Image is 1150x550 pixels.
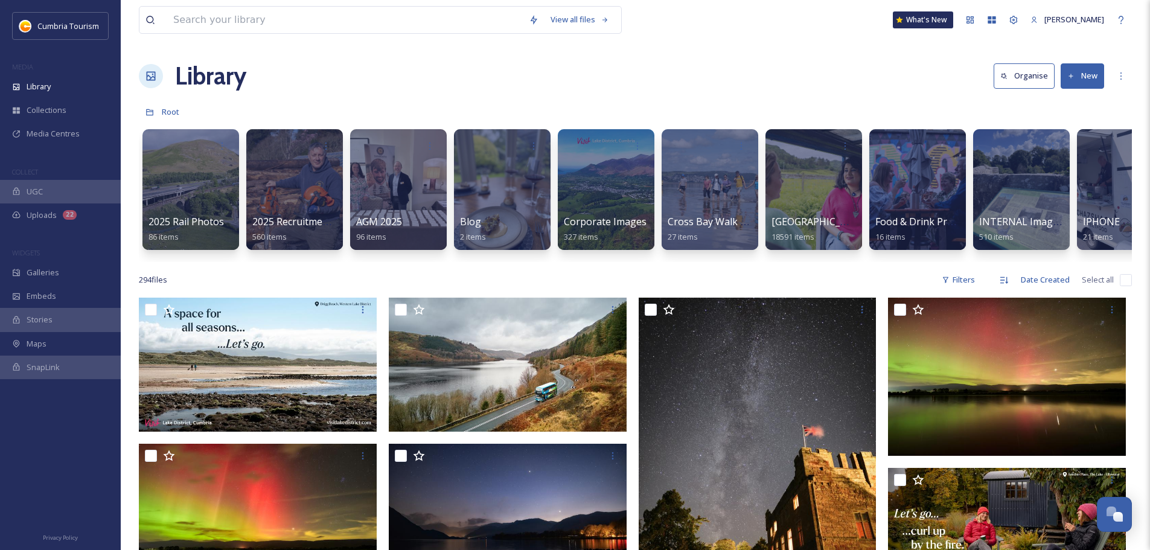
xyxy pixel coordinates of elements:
span: 560 items [252,231,287,242]
span: 86 items [149,231,179,242]
a: Blog2 items [460,216,486,242]
span: 96 items [356,231,386,242]
a: [GEOGRAPHIC_DATA]18591 items [771,216,869,242]
span: 2025 Recruitment - [PERSON_NAME] [252,215,418,228]
span: 2025 Rail Photos [149,215,224,228]
a: Organise [994,63,1061,88]
button: Open Chat [1097,497,1132,532]
span: 2 items [460,231,486,242]
span: MEDIA [12,62,33,71]
input: Search your library [167,7,523,33]
div: Date Created [1015,268,1076,292]
span: Blog [460,215,481,228]
span: COLLECT [12,167,38,176]
span: Uploads [27,209,57,221]
span: [GEOGRAPHIC_DATA] [771,215,869,228]
span: Food & Drink Project [875,215,969,228]
img: 1920x1080-drigg-beach.jpg [139,298,377,432]
a: IPHONE21 items [1083,216,1120,242]
a: INTERNAL Imagery510 items [979,216,1067,242]
span: 327 items [564,231,598,242]
span: 21 items [1083,231,1113,242]
a: Food & Drink Project16 items [875,216,969,242]
span: SnapLink [27,362,60,373]
span: Library [27,81,51,92]
img: images.jpg [19,20,31,32]
img: Stagecoach Lakes_Day 2_008.jpg [389,298,627,432]
a: View all files [545,8,615,31]
span: Select all [1082,274,1114,286]
button: Organise [994,63,1055,88]
a: Privacy Policy [43,529,78,544]
a: 2025 Recruitment - [PERSON_NAME]560 items [252,216,418,242]
span: Collections [27,104,66,116]
span: AGM 2025 [356,215,402,228]
span: UGC [27,186,43,197]
a: 2025 Rail Photos86 items [149,216,224,242]
span: 16 items [875,231,906,242]
span: Privacy Policy [43,534,78,542]
a: Cross Bay Walk 202427 items [668,216,762,242]
a: Root [162,104,179,119]
a: [PERSON_NAME] [1024,8,1110,31]
span: Root [162,106,179,117]
span: Stories [27,314,53,325]
span: 510 items [979,231,1014,242]
span: Corporate Images [564,215,647,228]
span: 27 items [668,231,698,242]
span: 294 file s [139,274,167,286]
img: Askham Hall4.jpg [888,298,1126,456]
span: Cumbria Tourism [37,21,99,31]
span: Galleries [27,267,59,278]
a: Library [175,58,246,94]
span: 18591 items [771,231,814,242]
span: Embeds [27,290,56,302]
span: WIDGETS [12,248,40,257]
span: Maps [27,338,46,350]
a: AGM 202596 items [356,216,402,242]
button: New [1061,63,1104,88]
a: What's New [893,11,953,28]
span: IPHONE [1083,215,1120,228]
span: Cross Bay Walk 2024 [668,215,762,228]
div: Filters [936,268,981,292]
a: Corporate Images327 items [564,216,647,242]
div: 22 [63,210,77,220]
span: INTERNAL Imagery [979,215,1067,228]
span: [PERSON_NAME] [1044,14,1104,25]
span: Media Centres [27,128,80,139]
